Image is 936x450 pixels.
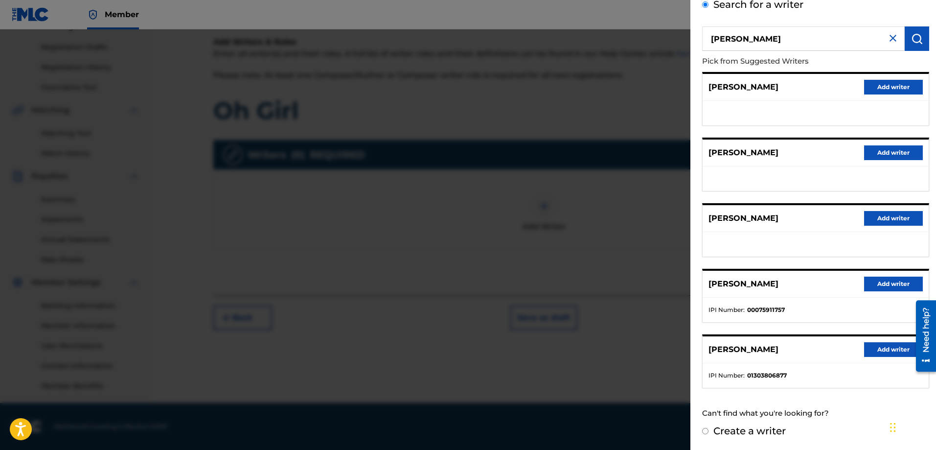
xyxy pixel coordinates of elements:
[708,344,778,355] p: [PERSON_NAME]
[702,403,929,424] div: Can't find what you're looking for?
[864,211,923,226] button: Add writer
[708,213,778,224] p: [PERSON_NAME]
[887,32,899,44] img: close
[708,306,745,314] span: IPI Number :
[702,26,905,51] input: Search writer's name or IPI Number
[708,278,778,290] p: [PERSON_NAME]
[702,51,873,72] p: Pick from Suggested Writers
[12,7,49,22] img: MLC Logo
[909,297,936,376] iframe: Resource Center
[747,371,787,380] strong: 01303806877
[890,413,896,442] div: Drag
[747,306,785,314] strong: 00075911757
[87,9,99,21] img: Top Rightsholder
[864,145,923,160] button: Add writer
[708,371,745,380] span: IPI Number :
[713,425,786,437] label: Create a writer
[864,277,923,291] button: Add writer
[864,342,923,357] button: Add writer
[105,9,139,20] span: Member
[708,81,778,93] p: [PERSON_NAME]
[887,403,936,450] iframe: Chat Widget
[708,147,778,159] p: [PERSON_NAME]
[911,33,923,45] img: Search Works
[864,80,923,95] button: Add writer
